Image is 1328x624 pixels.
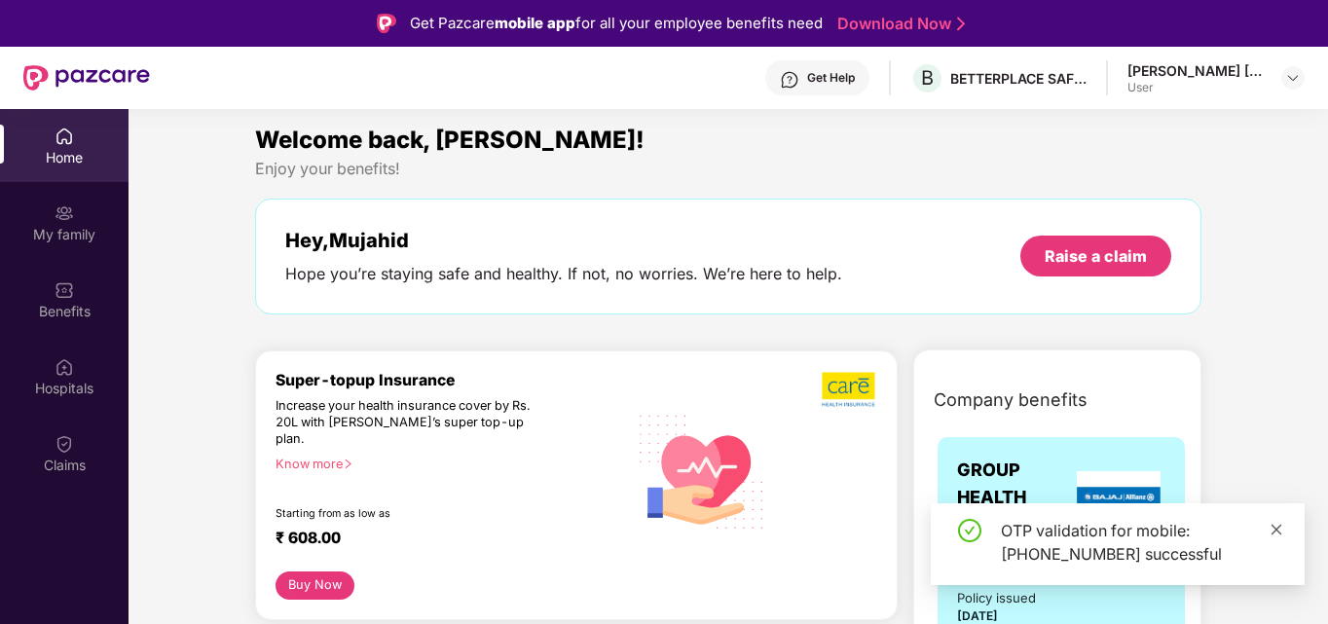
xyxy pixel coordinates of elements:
div: Get Help [807,70,855,86]
span: right [343,459,353,469]
button: Buy Now [276,571,354,600]
img: Logo [377,14,396,33]
img: svg+xml;base64,PHN2ZyBpZD0iSGVscC0zMngzMiIgeG1sbnM9Imh0dHA6Ly93d3cudzMub3JnLzIwMDAvc3ZnIiB3aWR0aD... [780,70,799,90]
span: check-circle [958,519,981,542]
img: svg+xml;base64,PHN2ZyBpZD0iQmVuZWZpdHMiIHhtbG5zPSJodHRwOi8vd3d3LnczLm9yZy8yMDAwL3N2ZyIgd2lkdGg9Ij... [55,280,74,300]
div: Increase your health insurance cover by Rs. 20L with [PERSON_NAME]’s super top-up plan. [276,398,542,448]
div: [PERSON_NAME] [PERSON_NAME] [1127,61,1264,80]
img: svg+xml;base64,PHN2ZyB3aWR0aD0iMjAiIGhlaWdodD0iMjAiIHZpZXdCb3g9IjAgMCAyMCAyMCIgZmlsbD0ibm9uZSIgeG... [55,203,74,223]
img: svg+xml;base64,PHN2ZyB4bWxucz0iaHR0cDovL3d3dy53My5vcmcvMjAwMC9zdmciIHhtbG5zOnhsaW5rPSJodHRwOi8vd3... [627,394,778,547]
img: svg+xml;base64,PHN2ZyBpZD0iRHJvcGRvd24tMzJ4MzIiIHhtbG5zPSJodHRwOi8vd3d3LnczLm9yZy8yMDAwL3N2ZyIgd2... [1285,70,1301,86]
img: svg+xml;base64,PHN2ZyBpZD0iSG9zcGl0YWxzIiB4bWxucz0iaHR0cDovL3d3dy53My5vcmcvMjAwMC9zdmciIHdpZHRoPS... [55,357,74,377]
div: Super-topup Insurance [276,371,627,389]
img: svg+xml;base64,PHN2ZyBpZD0iSG9tZSIgeG1sbnM9Imh0dHA6Ly93d3cudzMub3JnLzIwMDAvc3ZnIiB3aWR0aD0iMjAiIG... [55,127,74,146]
div: Raise a claim [1045,245,1147,267]
span: B [921,66,934,90]
a: Download Now [837,14,959,34]
span: Welcome back, [PERSON_NAME]! [255,126,645,154]
span: GROUP HEALTH INSURANCE [957,457,1072,539]
img: insurerLogo [1077,471,1161,524]
span: Company benefits [934,386,1088,414]
span: [DATE] [957,608,998,623]
div: OTP validation for mobile: [PHONE_NUMBER] successful [1001,519,1281,566]
div: BETTERPLACE SAFETY SOLUTIONS PRIVATE LIMITED [950,69,1087,88]
img: svg+xml;base64,PHN2ZyBpZD0iQ2xhaW0iIHhtbG5zPSJodHRwOi8vd3d3LnczLm9yZy8yMDAwL3N2ZyIgd2lkdGg9IjIwIi... [55,434,74,454]
div: Hey, Mujahid [285,229,842,252]
span: close [1270,523,1283,536]
strong: mobile app [495,14,575,32]
img: b5dec4f62d2307b9de63beb79f102df3.png [822,371,877,408]
div: User [1127,80,1264,95]
div: Hope you’re staying safe and healthy. If not, no worries. We’re here to help. [285,264,842,284]
img: New Pazcare Logo [23,65,150,91]
div: Know more [276,457,615,470]
div: Get Pazcare for all your employee benefits need [410,12,823,35]
img: Stroke [957,14,965,34]
div: Enjoy your benefits! [255,159,1201,179]
div: Starting from as low as [276,507,544,521]
div: ₹ 608.00 [276,529,608,552]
